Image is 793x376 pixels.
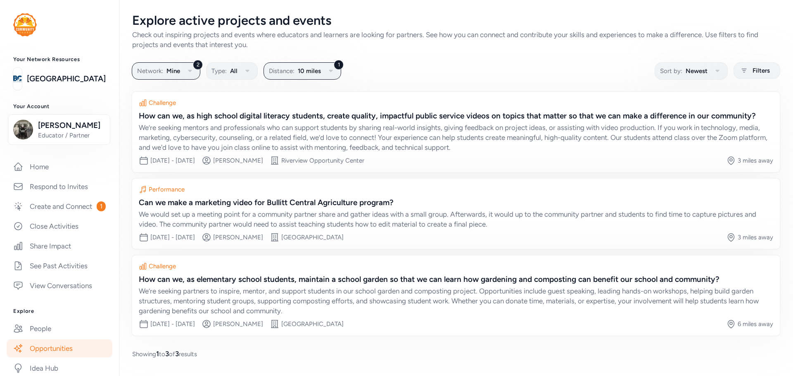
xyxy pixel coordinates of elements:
[753,66,770,76] span: Filters
[7,277,112,295] a: View Conversations
[132,13,780,28] div: Explore active projects and events
[139,209,773,229] div: We would set up a meeting point for a community partner share and gather ideas with a small group...
[97,201,106,211] span: 1
[7,197,112,215] a: Create and Connect1
[150,233,195,241] div: [DATE] - [DATE]
[132,62,200,80] button: 2Network:Mine
[132,349,197,359] span: Showing to of results
[13,308,106,315] h3: Explore
[13,70,22,88] img: logo
[7,257,112,275] a: See Past Activities
[139,123,773,152] div: We’re seeking mentors and professionals who can support students by sharing real-world insights, ...
[738,156,773,165] div: 3 miles away
[206,62,258,80] button: Type:All
[738,320,773,328] div: 6 miles away
[7,319,112,338] a: People
[137,66,163,76] span: Network:
[213,320,263,328] div: [PERSON_NAME]
[281,156,364,165] div: Riverview Opportunity Center
[149,99,176,107] div: Challenge
[38,120,105,131] span: [PERSON_NAME]
[213,156,263,165] div: [PERSON_NAME]
[686,66,708,76] span: Newest
[7,339,112,357] a: Opportunities
[334,60,344,70] div: 1
[7,158,112,176] a: Home
[139,274,773,285] div: How can we, as elementary school students, maintain a school garden so that we can learn how gard...
[139,197,773,208] div: Can we make a marketing video for Bullitt Central Agriculture program?
[7,177,112,196] a: Respond to Invites
[660,66,682,76] span: Sort by:
[165,350,169,358] span: 3
[150,320,195,328] div: [DATE] - [DATE]
[281,320,344,328] div: [GEOGRAPHIC_DATA]
[7,237,112,255] a: Share Impact
[7,217,112,235] a: Close Activities
[655,62,728,80] button: Sort by:Newest
[230,66,237,76] span: All
[149,185,185,194] div: Performance
[38,131,105,140] span: Educator / Partner
[13,103,106,110] h3: Your Account
[738,233,773,241] div: 3 miles away
[281,233,344,241] div: [GEOGRAPHIC_DATA]
[13,13,37,36] img: logo
[175,350,179,358] span: 3
[213,233,263,241] div: [PERSON_NAME]
[298,66,321,76] span: 10 miles
[269,66,294,76] span: Distance:
[139,286,773,316] div: We’re seeking partners to inspire, mentor, and support students in our school garden and composti...
[193,60,203,70] div: 2
[150,156,195,165] div: [DATE] - [DATE]
[149,262,176,270] div: Challenge
[132,30,780,50] div: Check out inspiring projects and events where educators and learners are looking for partners. Se...
[166,66,180,76] span: Mine
[211,66,227,76] span: Type:
[156,350,159,358] span: 1
[27,73,106,85] a: [GEOGRAPHIC_DATA]
[13,56,106,63] h3: Your Network Resources
[139,110,773,122] div: How can we, as high school digital literacy students, create quality, impactful public service vi...
[264,62,341,80] button: 1Distance:10 miles
[8,114,110,145] button: [PERSON_NAME]Educator / Partner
